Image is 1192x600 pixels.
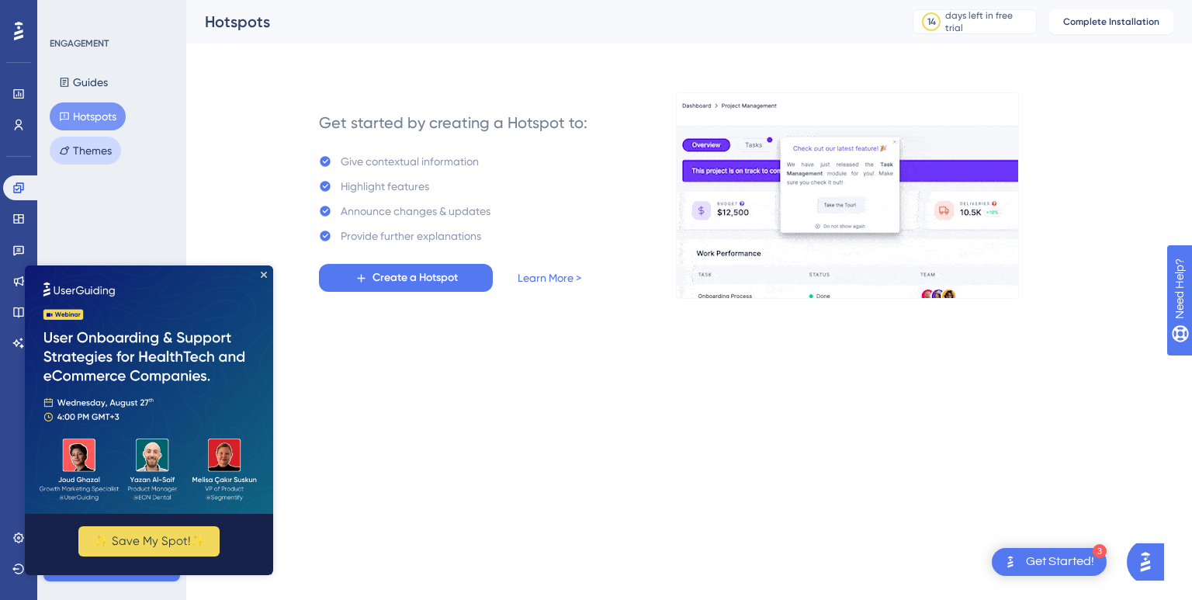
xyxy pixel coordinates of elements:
div: Get started by creating a Hotspot to: [319,112,587,134]
div: Open Get Started! checklist, remaining modules: 3 [992,548,1107,576]
button: Create a Hotspot [319,264,493,292]
div: Provide further explanations [341,227,481,245]
div: Highlight features [341,177,429,196]
button: Hotspots [50,102,126,130]
div: 14 [927,16,936,28]
a: Learn More > [518,269,581,287]
img: a956fa7fe1407719453ceabf94e6a685.gif [676,92,1019,299]
div: ENGAGEMENT [50,37,109,50]
div: Give contextual information [341,152,479,171]
button: ✨ Save My Spot!✨ [54,261,195,291]
span: Create a Hotspot [372,269,458,287]
button: Guides [50,68,117,96]
div: Close Preview [236,6,242,12]
div: Get Started! [1026,553,1094,571]
div: 3 [1093,544,1107,558]
iframe: UserGuiding AI Assistant Launcher [1127,539,1173,585]
span: Complete Installation [1063,16,1159,28]
button: Complete Installation [1049,9,1173,34]
div: days left in free trial [945,9,1031,34]
button: Themes [50,137,121,165]
div: Announce changes & updates [341,202,490,220]
div: Hotspots [205,11,874,33]
span: Need Help? [36,4,97,23]
img: launcher-image-alternative-text [1001,553,1020,571]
